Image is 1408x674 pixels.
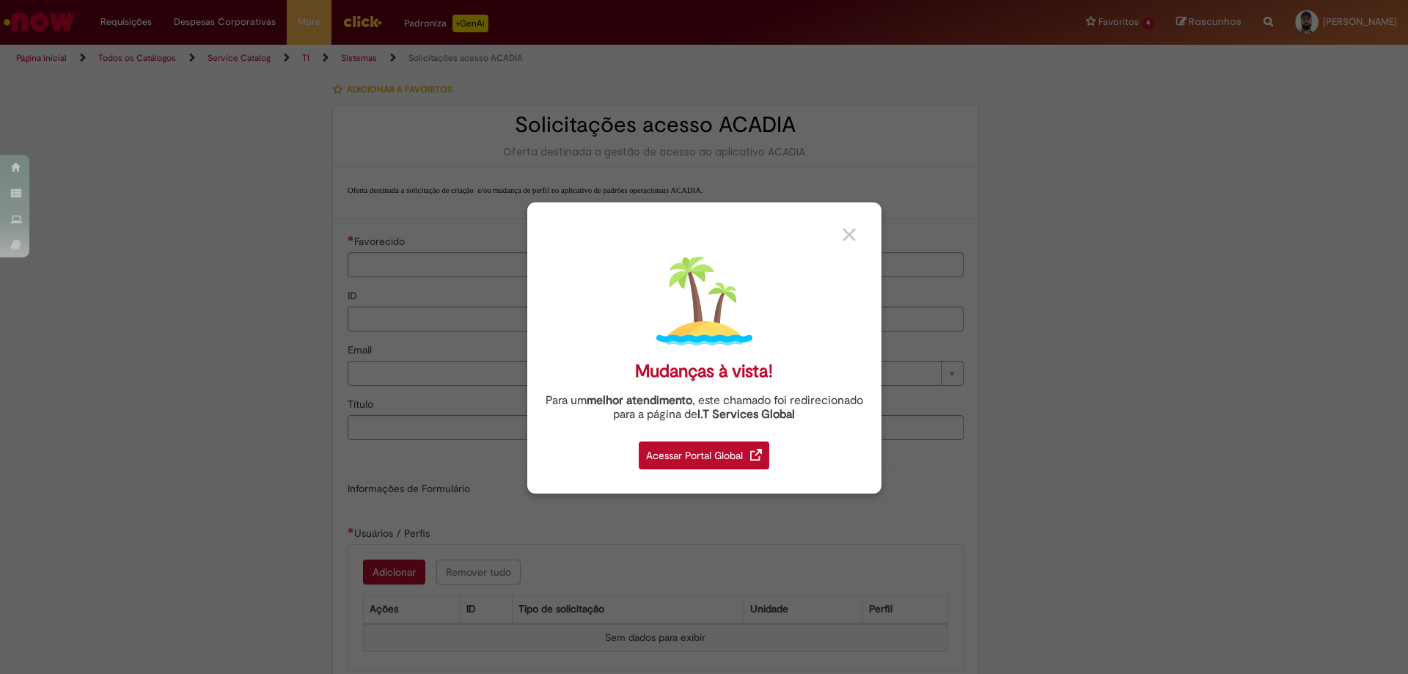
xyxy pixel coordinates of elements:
[697,399,795,422] a: I.T Services Global
[538,394,870,422] div: Para um , este chamado foi redirecionado para a página de
[843,228,856,241] img: close_button_grey.png
[656,253,752,349] img: island.png
[750,449,762,461] img: redirect_link.png
[635,361,773,382] div: Mudanças à vista!
[639,442,769,469] div: Acessar Portal Global
[639,433,769,469] a: Acessar Portal Global
[587,393,692,408] strong: melhor atendimento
